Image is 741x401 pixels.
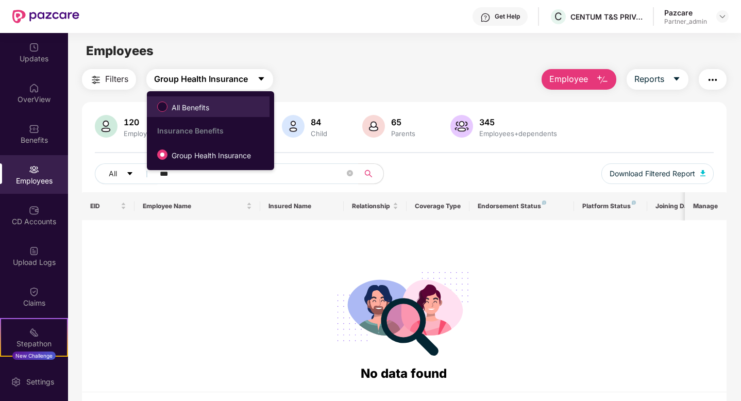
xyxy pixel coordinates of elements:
[82,69,136,90] button: Filters
[495,12,520,21] div: Get Help
[570,12,643,22] div: CENTUM T&S PRIVATE LIMITED
[647,192,710,220] th: Joining Date
[154,73,248,86] span: Group Health Insurance
[596,74,609,86] img: svg+xml;base64,PHN2ZyB4bWxucz0iaHR0cDovL3d3dy53My5vcmcvMjAwMC9zdmciIHhtbG5zOnhsaW5rPSJodHRwOi8vd3...
[407,192,469,220] th: Coverage Type
[389,117,417,127] div: 65
[347,170,353,176] span: close-circle
[542,201,546,205] img: svg+xml;base64,PHN2ZyB4bWxucz0iaHR0cDovL3d3dy53My5vcmcvMjAwMC9zdmciIHdpZHRoPSI4IiBoZWlnaHQ9IjgiIH...
[477,117,559,127] div: 345
[167,102,213,113] span: All Benefits
[634,73,664,86] span: Reports
[672,75,681,84] span: caret-down
[29,124,39,134] img: svg+xml;base64,PHN2ZyBpZD0iQmVuZWZpdHMiIHhtbG5zPSJodHRwOi8vd3d3LnczLm9yZy8yMDAwL3N2ZyIgd2lkdGg9Ij...
[542,69,616,90] button: Employee
[29,83,39,93] img: svg+xml;base64,PHN2ZyBpZD0iSG9tZSIgeG1sbnM9Imh0dHA6Ly93d3cudzMub3JnLzIwMDAvc3ZnIiB3aWR0aD0iMjAiIG...
[664,18,707,26] div: Partner_admin
[122,117,161,127] div: 120
[126,170,133,178] span: caret-down
[347,169,353,179] span: close-circle
[361,366,447,381] span: No data found
[362,115,385,138] img: svg+xml;base64,PHN2ZyB4bWxucz0iaHR0cDovL3d3dy53My5vcmcvMjAwMC9zdmciIHhtbG5zOnhsaW5rPSJodHRwOi8vd3...
[134,192,260,220] th: Employee Name
[358,170,378,178] span: search
[685,192,727,220] th: Manage
[90,202,119,210] span: EID
[309,129,329,138] div: Child
[627,69,688,90] button: Reportscaret-down
[706,74,719,86] img: svg+xml;base64,PHN2ZyB4bWxucz0iaHR0cDovL3d3dy53My5vcmcvMjAwMC9zdmciIHdpZHRoPSIyNCIgaGVpZ2h0PSIyNC...
[90,74,102,86] img: svg+xml;base64,PHN2ZyB4bWxucz0iaHR0cDovL3d3dy53My5vcmcvMjAwMC9zdmciIHdpZHRoPSIyNCIgaGVpZ2h0PSIyNC...
[157,126,270,135] div: Insurance Benefits
[29,327,39,338] img: svg+xml;base64,PHN2ZyB4bWxucz0iaHR0cDovL3d3dy53My5vcmcvMjAwMC9zdmciIHdpZHRoPSIyMSIgaGVpZ2h0PSIyMC...
[549,73,588,86] span: Employee
[389,129,417,138] div: Parents
[12,10,79,23] img: New Pazcare Logo
[122,129,161,138] div: Employees
[86,43,154,58] span: Employees
[718,12,727,21] img: svg+xml;base64,PHN2ZyBpZD0iRHJvcGRvd24tMzJ4MzIiIHhtbG5zPSJodHRwOi8vd3d3LnczLm9yZy8yMDAwL3N2ZyIgd2...
[330,259,478,364] img: svg+xml;base64,PHN2ZyB4bWxucz0iaHR0cDovL3d3dy53My5vcmcvMjAwMC9zdmciIHdpZHRoPSIyODgiIGhlaWdodD0iMj...
[12,352,56,360] div: New Challenge
[143,202,244,210] span: Employee Name
[700,170,705,176] img: svg+xml;base64,PHN2ZyB4bWxucz0iaHR0cDovL3d3dy53My5vcmcvMjAwMC9zdmciIHhtbG5zOnhsaW5rPSJodHRwOi8vd3...
[11,377,21,387] img: svg+xml;base64,PHN2ZyBpZD0iU2V0dGluZy0yMHgyMCIgeG1sbnM9Imh0dHA6Ly93d3cudzMub3JnLzIwMDAvc3ZnIiB3aW...
[95,115,117,138] img: svg+xml;base64,PHN2ZyB4bWxucz0iaHR0cDovL3d3dy53My5vcmcvMjAwMC9zdmciIHhtbG5zOnhsaW5rPSJodHRwOi8vd3...
[601,163,714,184] button: Download Filtered Report
[95,163,158,184] button: Allcaret-down
[610,168,695,179] span: Download Filtered Report
[664,8,707,18] div: Pazcare
[29,287,39,297] img: svg+xml;base64,PHN2ZyBpZD0iQ2xhaW0iIHhtbG5zPSJodHRwOi8vd3d3LnczLm9yZy8yMDAwL3N2ZyIgd2lkdGg9IjIwIi...
[29,42,39,53] img: svg+xml;base64,PHN2ZyBpZD0iVXBkYXRlZCIgeG1sbnM9Imh0dHA6Ly93d3cudzMub3JnLzIwMDAvc3ZnIiB3aWR0aD0iMj...
[582,202,639,210] div: Platform Status
[23,377,57,387] div: Settings
[344,192,407,220] th: Relationship
[109,168,117,179] span: All
[309,117,329,127] div: 84
[352,202,391,210] span: Relationship
[632,201,636,205] img: svg+xml;base64,PHN2ZyB4bWxucz0iaHR0cDovL3d3dy53My5vcmcvMjAwMC9zdmciIHdpZHRoPSI4IiBoZWlnaHQ9IjgiIH...
[257,75,265,84] span: caret-down
[29,164,39,175] img: svg+xml;base64,PHN2ZyBpZD0iRW1wbG95ZWVzIiB4bWxucz0iaHR0cDovL3d3dy53My5vcmcvMjAwMC9zdmciIHdpZHRoPS...
[450,115,473,138] img: svg+xml;base64,PHN2ZyB4bWxucz0iaHR0cDovL3d3dy53My5vcmcvMjAwMC9zdmciIHhtbG5zOnhsaW5rPSJodHRwOi8vd3...
[167,150,255,161] span: Group Health Insurance
[480,12,491,23] img: svg+xml;base64,PHN2ZyBpZD0iSGVscC0zMngzMiIgeG1sbnM9Imh0dHA6Ly93d3cudzMub3JnLzIwMDAvc3ZnIiB3aWR0aD...
[1,339,67,349] div: Stepathon
[260,192,344,220] th: Insured Name
[29,205,39,215] img: svg+xml;base64,PHN2ZyBpZD0iQ0RfQWNjb3VudHMiIGRhdGEtbmFtZT0iQ0QgQWNjb3VudHMiIHhtbG5zPSJodHRwOi8vd3...
[82,192,134,220] th: EID
[105,73,128,86] span: Filters
[554,10,562,23] span: C
[282,115,305,138] img: svg+xml;base64,PHN2ZyB4bWxucz0iaHR0cDovL3d3dy53My5vcmcvMjAwMC9zdmciIHhtbG5zOnhsaW5rPSJodHRwOi8vd3...
[358,163,384,184] button: search
[29,246,39,256] img: svg+xml;base64,PHN2ZyBpZD0iVXBsb2FkX0xvZ3MiIGRhdGEtbmFtZT0iVXBsb2FkIExvZ3MiIHhtbG5zPSJodHRwOi8vd3...
[478,202,566,210] div: Endorsement Status
[477,129,559,138] div: Employees+dependents
[146,69,273,90] button: Group Health Insurancecaret-down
